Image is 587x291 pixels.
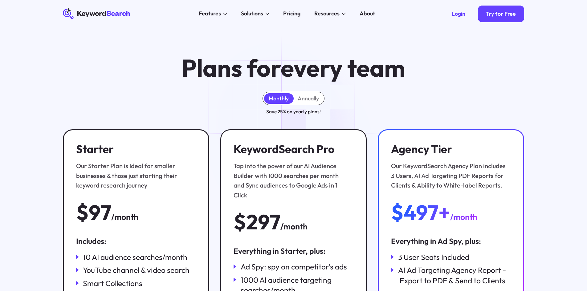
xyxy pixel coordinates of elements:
span: every team [281,53,406,83]
div: /month [111,211,138,224]
div: About [360,10,375,18]
a: Try for Free [478,6,524,22]
div: Monthly [269,95,289,102]
div: Smart Collections [83,278,142,289]
h3: Agency Tier [391,143,507,156]
div: AI Ad Targeting Agency Report - Export to PDF & Send to Clients [398,265,511,285]
a: Login [443,6,474,22]
div: Ad Spy: spy on competitor’s ads [241,261,347,272]
div: $97 [76,201,111,223]
div: Features [199,10,221,18]
h1: Plans for [181,55,406,81]
div: YouTube channel & video search [83,265,190,275]
div: Annually [298,95,319,102]
div: $497+ [391,201,450,223]
div: 10 AI audience searches/month [83,252,187,262]
div: Save 25% on yearly plans! [266,108,321,115]
div: Resources [314,10,340,18]
div: Solutions [241,10,263,18]
div: Login [452,10,465,17]
div: /month [450,211,477,224]
div: 3 User Seats Included [398,252,469,262]
div: Pricing [283,10,300,18]
div: Everything in Ad Spy, plus: [391,236,511,246]
div: Includes: [76,236,196,246]
a: Pricing [279,8,305,19]
div: Try for Free [486,10,516,17]
h3: Starter [76,143,192,156]
div: Tap into the power of our AI Audience Builder with 1000 searches per month and Sync audiences to ... [234,161,350,200]
div: Our KeywordSearch Agency Plan includes 3 Users, AI Ad Targeting PDF Reports for Clients & Ability... [391,161,507,190]
a: About [356,8,379,19]
div: $297 [234,211,280,233]
div: Our Starter Plan is Ideal for smaller businesses & those just starting their keyword research jou... [76,161,192,190]
div: /month [280,220,308,233]
div: Everything in Starter, plus: [234,246,353,256]
h3: KeywordSearch Pro [234,143,350,156]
